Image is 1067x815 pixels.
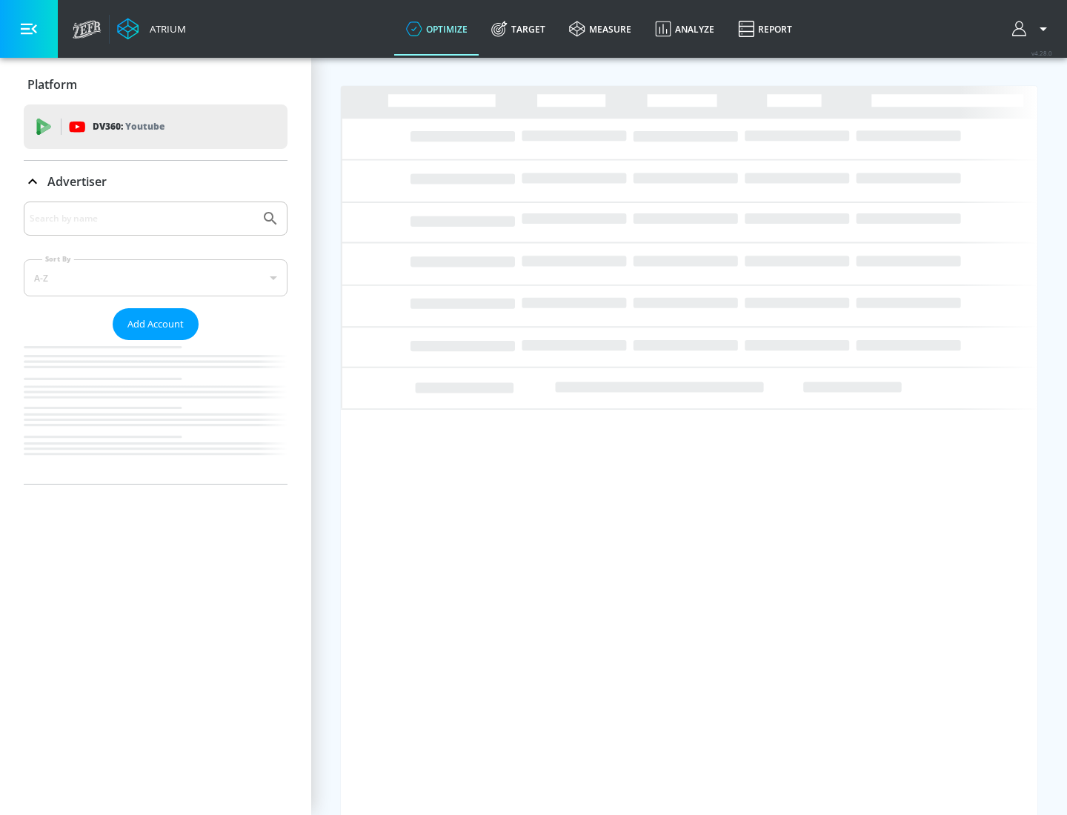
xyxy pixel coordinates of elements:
[144,22,186,36] div: Atrium
[30,209,254,228] input: Search by name
[1031,49,1052,57] span: v 4.28.0
[42,254,74,264] label: Sort By
[27,76,77,93] p: Platform
[47,173,107,190] p: Advertiser
[24,104,287,149] div: DV360: Youtube
[127,316,184,333] span: Add Account
[557,2,643,56] a: measure
[113,308,199,340] button: Add Account
[24,202,287,484] div: Advertiser
[24,340,287,484] nav: list of Advertiser
[394,2,479,56] a: optimize
[117,18,186,40] a: Atrium
[643,2,726,56] a: Analyze
[479,2,557,56] a: Target
[24,161,287,202] div: Advertiser
[24,64,287,105] div: Platform
[125,119,164,134] p: Youtube
[24,259,287,296] div: A-Z
[726,2,804,56] a: Report
[93,119,164,135] p: DV360:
